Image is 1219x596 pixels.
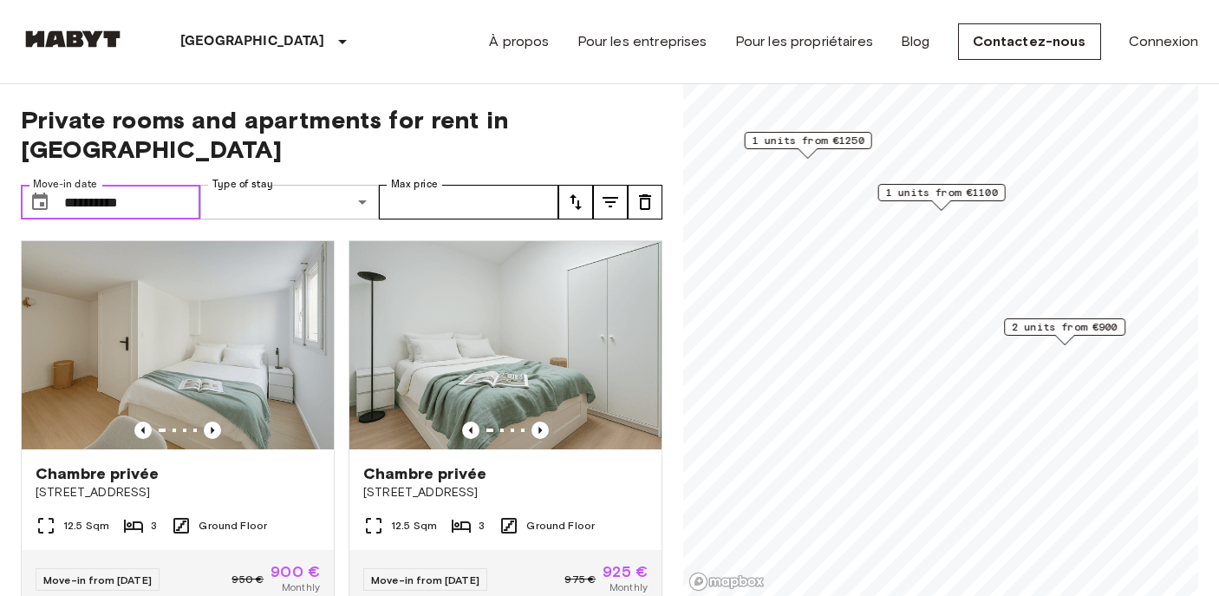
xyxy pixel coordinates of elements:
a: Pour les propriétaires [735,31,873,52]
span: 900 € [271,564,320,580]
span: Private rooms and apartments for rent in [GEOGRAPHIC_DATA] [21,105,662,164]
span: 950 € [231,572,264,587]
span: Chambre privée [36,463,159,484]
span: 12.5 Sqm [391,518,437,534]
a: Pour les entreprises [577,31,707,52]
a: Contactez-nous [958,23,1101,60]
label: Move-in date [33,177,97,192]
span: 975 € [564,572,596,587]
button: Previous image [204,422,221,439]
span: 1 units from €1100 [886,185,998,200]
a: À propos [489,31,549,52]
span: 3 [479,518,485,534]
label: Max price [391,177,438,192]
span: Move-in from [DATE] [371,573,479,586]
button: Previous image [134,422,152,439]
button: tune [628,185,662,219]
span: [STREET_ADDRESS] [363,484,648,501]
a: Connexion [1129,31,1198,52]
img: Marketing picture of unit FR-18-001-006-002 [22,241,334,449]
button: Previous image [462,422,479,439]
img: Habyt [21,30,125,48]
button: tune [558,185,593,219]
button: tune [593,185,628,219]
span: Chambre privée [363,463,486,484]
span: Monthly [282,580,320,595]
span: 925 € [603,564,648,580]
div: Map marker [1004,318,1125,345]
button: Previous image [531,422,549,439]
button: Choose date, selected date is 1 Nov 2025 [23,185,57,219]
span: [STREET_ADDRESS] [36,484,320,501]
div: Map marker [878,184,1006,211]
span: Move-in from [DATE] [43,573,152,586]
p: [GEOGRAPHIC_DATA] [180,31,325,52]
a: Blog [901,31,930,52]
div: Map marker [745,132,872,159]
span: 12.5 Sqm [63,518,109,534]
span: 3 [151,518,157,534]
span: 1 units from €1250 [753,133,864,148]
span: Ground Floor [199,518,267,534]
span: Ground Floor [526,518,595,534]
a: Mapbox logo [688,572,765,592]
span: 2 units from €900 [1012,319,1118,335]
span: Monthly [609,580,648,595]
label: Type of stay [212,177,273,192]
img: Marketing picture of unit FR-18-001-006-001 [349,241,662,449]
